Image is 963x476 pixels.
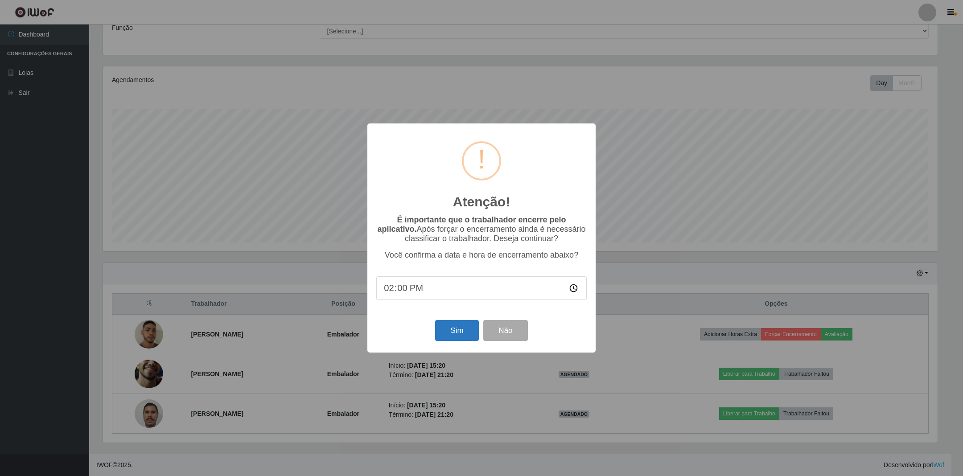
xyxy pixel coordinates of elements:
button: Não [483,320,527,341]
button: Sim [435,320,478,341]
p: Após forçar o encerramento ainda é necessário classificar o trabalhador. Deseja continuar? [376,215,587,243]
p: Você confirma a data e hora de encerramento abaixo? [376,250,587,260]
b: É importante que o trabalhador encerre pelo aplicativo. [377,215,566,234]
h2: Atenção! [453,194,510,210]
